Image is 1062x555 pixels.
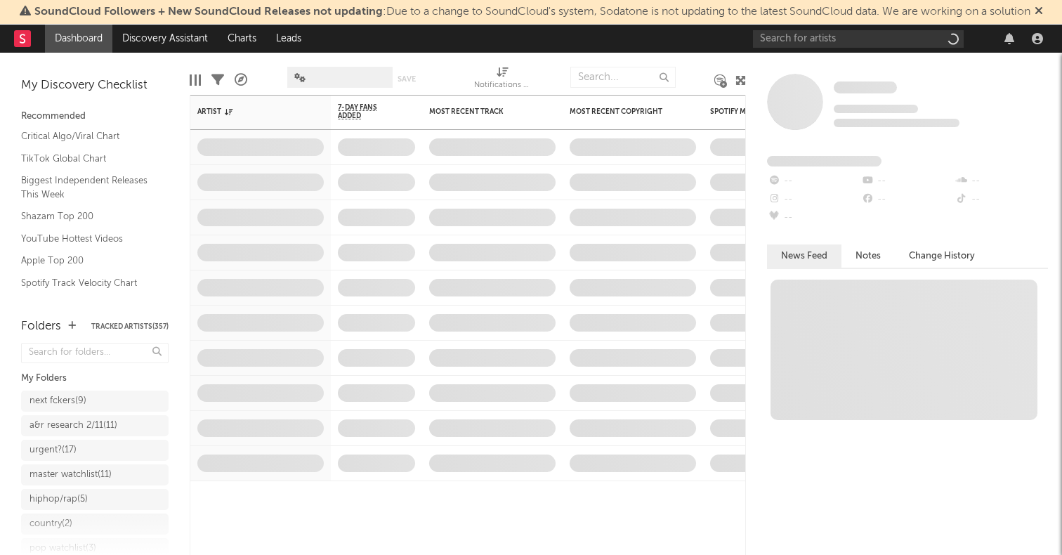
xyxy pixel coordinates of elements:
[710,107,815,116] div: Spotify Monthly Listeners
[21,464,169,485] a: master watchlist(11)
[34,6,1030,18] span: : Due to a change to SoundCloud's system, Sodatone is not updating to the latest SoundCloud data....
[29,491,88,508] div: hiphop/rap ( 5 )
[767,244,841,268] button: News Feed
[197,107,303,116] div: Artist
[21,173,155,202] a: Biggest Independent Releases This Week
[21,318,61,335] div: Folders
[45,25,112,53] a: Dashboard
[112,25,218,53] a: Discovery Assistant
[895,244,989,268] button: Change History
[21,275,155,291] a: Spotify Track Velocity Chart
[21,108,169,125] div: Recommended
[474,60,530,100] div: Notifications (Artist)
[860,190,954,209] div: --
[190,60,201,100] div: Edit Columns
[266,25,311,53] a: Leads
[429,107,535,116] div: Most Recent Track
[841,244,895,268] button: Notes
[398,75,416,83] button: Save
[955,172,1048,190] div: --
[21,77,169,94] div: My Discovery Checklist
[834,81,897,93] span: Some Artist
[21,370,169,387] div: My Folders
[1035,6,1043,18] span: Dismiss
[218,25,266,53] a: Charts
[767,172,860,190] div: --
[91,323,169,330] button: Tracked Artists(357)
[21,489,169,510] a: hiphop/rap(5)
[338,103,394,120] span: 7-Day Fans Added
[834,105,918,113] span: Tracking Since: [DATE]
[21,415,169,436] a: a&r research 2/11(11)
[29,417,117,434] div: a&r research 2/11 ( 11 )
[834,81,897,95] a: Some Artist
[21,514,169,535] a: country(2)
[29,466,112,483] div: master watchlist ( 11 )
[21,343,169,363] input: Search for folders...
[21,391,169,412] a: next fckers(9)
[21,253,155,268] a: Apple Top 200
[860,172,954,190] div: --
[21,209,155,224] a: Shazam Top 200
[29,516,72,533] div: country ( 2 )
[753,30,964,48] input: Search for artists
[21,440,169,461] a: urgent?(17)
[474,77,530,94] div: Notifications (Artist)
[834,119,959,127] span: 0 fans last week
[767,190,860,209] div: --
[570,107,675,116] div: Most Recent Copyright
[235,60,247,100] div: A&R Pipeline
[570,67,676,88] input: Search...
[29,442,77,459] div: urgent? ( 17 )
[21,151,155,166] a: TikTok Global Chart
[955,190,1048,209] div: --
[21,129,155,144] a: Critical Algo/Viral Chart
[767,156,881,166] span: Fans Added by Platform
[211,60,224,100] div: Filters
[767,209,860,227] div: --
[29,393,86,410] div: next fckers ( 9 )
[34,6,383,18] span: SoundCloud Followers + New SoundCloud Releases not updating
[21,231,155,247] a: YouTube Hottest Videos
